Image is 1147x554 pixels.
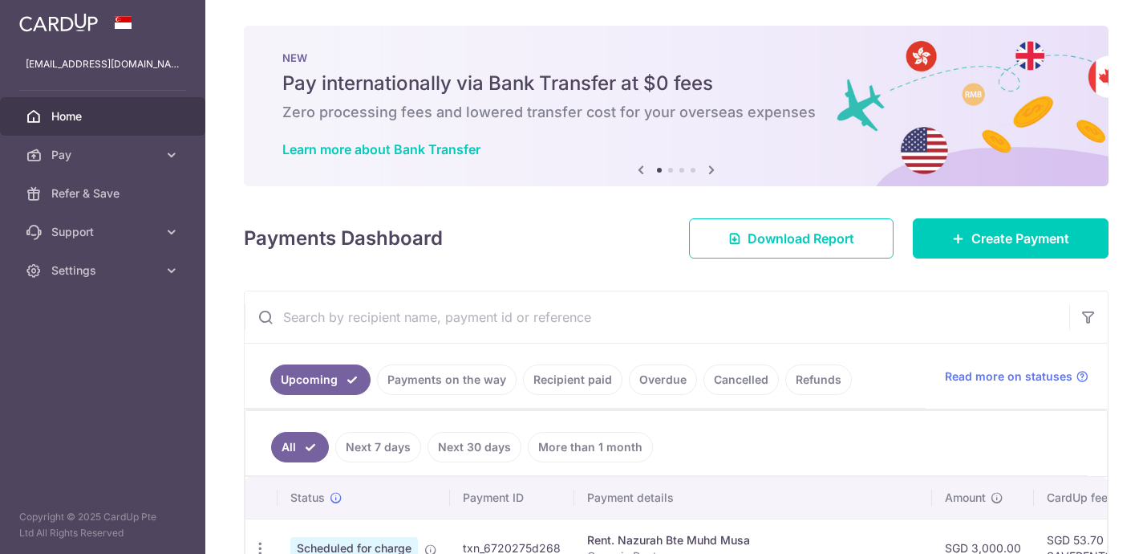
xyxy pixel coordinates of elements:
[282,71,1070,96] h5: Pay internationally via Bank Transfer at $0 fees
[945,490,986,506] span: Amount
[945,369,1088,385] a: Read more on statuses
[945,369,1072,385] span: Read more on statuses
[377,365,517,395] a: Payments on the way
[282,103,1070,122] h6: Zero processing fees and lowered transfer cost for your overseas expenses
[629,365,697,395] a: Overdue
[244,224,443,253] h4: Payments Dashboard
[51,147,157,163] span: Pay
[270,365,371,395] a: Upcoming
[282,51,1070,64] p: NEW
[913,218,1108,259] a: Create Payment
[1047,490,1108,506] span: CardUp fee
[335,432,421,462] a: Next 7 days
[51,224,157,240] span: Support
[26,56,180,72] p: [EMAIL_ADDRESS][DOMAIN_NAME]
[51,263,157,279] span: Settings
[703,365,779,395] a: Cancelled
[51,185,157,202] span: Refer & Save
[574,477,932,519] th: Payment details
[748,229,854,248] span: Download Report
[245,291,1069,343] input: Search by recipient name, payment id or reference
[290,490,325,506] span: Status
[971,229,1069,248] span: Create Payment
[587,532,919,548] div: Rent. Nazurah Bte Muhd Musa
[785,365,852,395] a: Refunds
[51,108,157,124] span: Home
[19,13,98,32] img: CardUp
[689,218,894,259] a: Download Report
[282,141,480,157] a: Learn more about Bank Transfer
[528,432,653,462] a: More than 1 month
[523,365,622,395] a: Recipient paid
[271,432,329,462] a: All
[450,477,574,519] th: Payment ID
[244,26,1108,186] img: Bank transfer banner
[428,432,521,462] a: Next 30 days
